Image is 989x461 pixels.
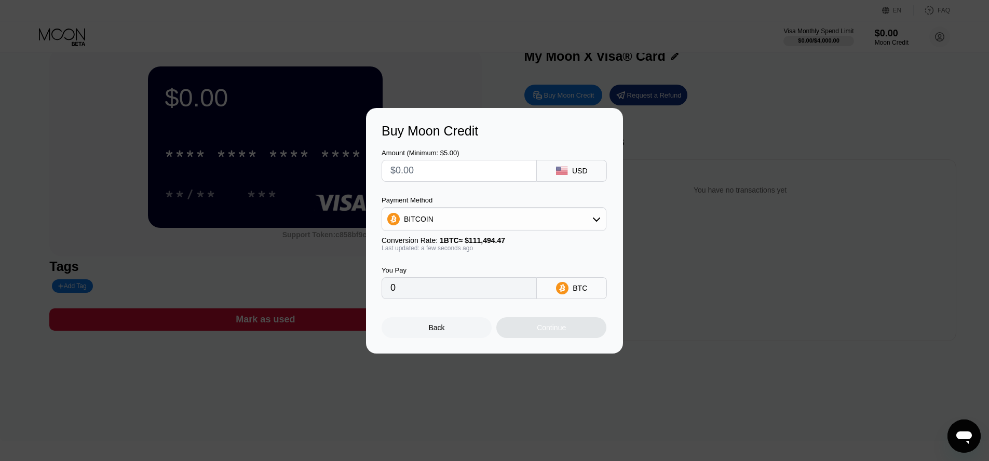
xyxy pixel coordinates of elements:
div: Buy Moon Credit [382,124,607,139]
div: Conversion Rate: [382,236,606,245]
div: BITCOIN [404,215,433,223]
div: Back [429,323,445,332]
div: Back [382,317,492,338]
input: $0.00 [390,160,528,181]
div: Payment Method [382,196,606,204]
div: BITCOIN [382,209,606,229]
div: Last updated: a few seconds ago [382,245,606,252]
div: BTC [573,284,587,292]
iframe: Button to launch messaging window [947,419,981,453]
span: 1 BTC ≈ $111,494.47 [440,236,505,245]
div: Amount (Minimum: $5.00) [382,149,537,157]
div: You Pay [382,266,537,274]
div: USD [572,167,588,175]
